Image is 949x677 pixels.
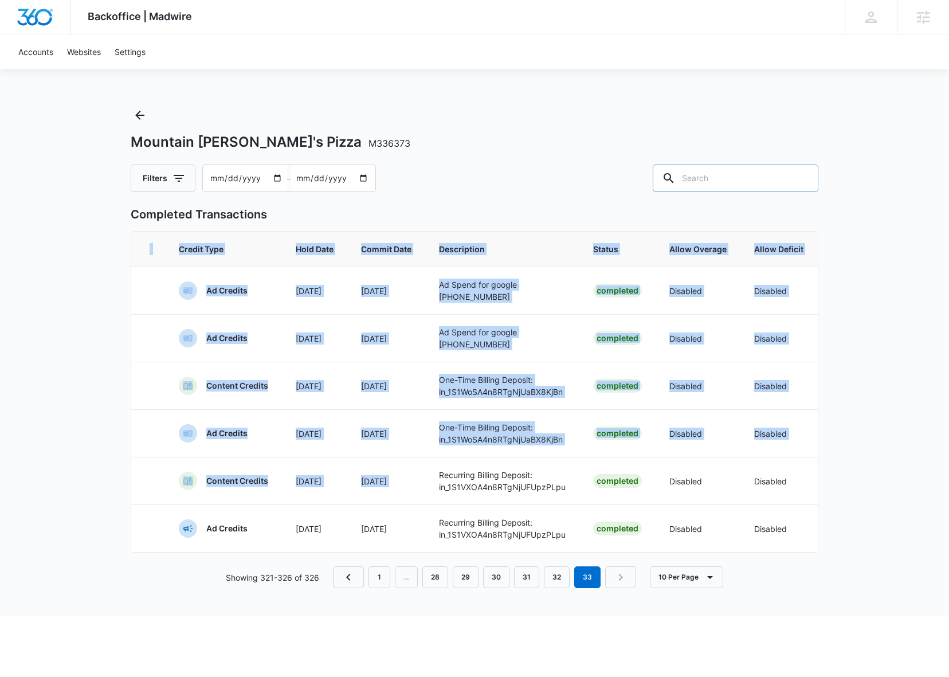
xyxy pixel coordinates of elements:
p: Ad Credits [206,332,248,344]
p: One-Time Billing Deposit: in_1S1WoSA4n8RTgNjUaBX8KjBn [439,421,566,445]
p: Content Credits [206,380,268,392]
p: Ad Credits [206,428,248,439]
p: Showing 321-326 of 326 [226,572,319,584]
p: Recurring Billing Deposit: in_1S1VXOA4n8RTgNjUFUpzPLpu [439,469,566,493]
p: [DATE] [296,428,334,440]
button: 10 Per Page [650,566,723,588]
span: Status [593,243,642,255]
div: Completed [593,331,642,345]
p: [DATE] [361,285,411,297]
div: Completed [593,379,642,393]
p: Ad Spend for google [PHONE_NUMBER] [439,279,566,303]
a: Page 31 [514,566,539,588]
p: Disabled [669,380,727,392]
p: Content Credits [206,475,268,487]
p: [DATE] [361,332,411,345]
h1: Mountain [PERSON_NAME]'s Pizza [131,134,410,151]
span: Credit Type [179,243,268,255]
nav: Pagination [333,566,636,588]
p: [DATE] [361,380,411,392]
p: [DATE] [296,475,334,487]
p: Disabled [754,285,803,297]
p: [DATE] [361,523,411,535]
a: Page 30 [483,566,509,588]
a: Page 29 [453,566,479,588]
p: Disabled [669,285,727,297]
p: Disabled [669,428,727,440]
span: M336373 [368,138,410,149]
button: Filters [131,165,195,192]
span: Hold Date [296,243,334,255]
a: Previous Page [333,566,364,588]
p: [DATE] [296,285,334,297]
span: Commit Date [361,243,411,255]
p: [DATE] [361,475,411,487]
p: Disabled [669,475,727,487]
p: Recurring Billing Deposit: in_1S1VXOA4n8RTgNjUFUpzPLpu [439,516,566,541]
p: Ad Credits [206,285,248,296]
input: Search [653,165,818,192]
p: Disabled [754,475,803,487]
p: [DATE] [296,332,334,345]
span: Backoffice | Madwire [88,10,192,22]
a: Page 1 [368,566,390,588]
a: Accounts [11,34,60,69]
p: [DATE] [361,428,411,440]
p: Disabled [754,428,803,440]
p: Disabled [754,523,803,535]
em: 33 [574,566,601,588]
p: Ad Spend for google [PHONE_NUMBER] [439,326,566,350]
div: Completed [593,474,642,488]
p: Ad Credits [206,523,248,534]
p: [DATE] [296,523,334,535]
span: – [287,173,291,185]
p: Disabled [754,380,803,392]
span: Description [439,243,566,255]
div: Completed [593,426,642,440]
div: Completed [593,284,642,298]
p: [DATE] [296,380,334,392]
a: Page 32 [544,566,570,588]
a: Websites [60,34,108,69]
p: Completed Transactions [131,206,818,223]
button: Back [131,106,149,124]
span: Allow Overage [669,243,727,255]
a: Page 28 [422,566,448,588]
div: Completed [593,522,642,535]
p: Disabled [754,332,803,345]
span: Allow Deficit [754,243,803,255]
p: One-Time Billing Deposit: in_1S1WoSA4n8RTgNjUaBX8KjBn [439,374,566,398]
p: Disabled [669,332,727,345]
p: Disabled [669,523,727,535]
a: Settings [108,34,152,69]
